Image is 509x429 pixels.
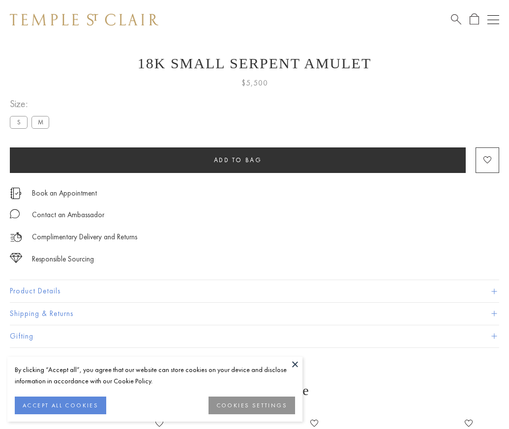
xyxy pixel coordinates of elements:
[10,325,499,347] button: Gifting
[10,303,499,325] button: Shipping & Returns
[470,13,479,26] a: Open Shopping Bag
[487,14,499,26] button: Open navigation
[32,231,137,243] p: Complimentary Delivery and Returns
[241,77,268,89] span: $5,500
[32,253,94,265] div: Responsible Sourcing
[10,55,499,72] h1: 18K Small Serpent Amulet
[15,397,106,414] button: ACCEPT ALL COOKIES
[10,280,499,302] button: Product Details
[32,209,104,221] div: Contact an Ambassador
[10,96,53,112] span: Size:
[32,188,97,199] a: Book an Appointment
[209,397,295,414] button: COOKIES SETTINGS
[10,253,22,263] img: icon_sourcing.svg
[31,116,49,128] label: M
[10,147,466,173] button: Add to bag
[10,188,22,199] img: icon_appointment.svg
[15,364,295,387] div: By clicking “Accept all”, you agree that our website can store cookies on your device and disclos...
[10,209,20,219] img: MessageIcon-01_2.svg
[10,231,22,243] img: icon_delivery.svg
[10,116,28,128] label: S
[214,156,262,164] span: Add to bag
[451,13,461,26] a: Search
[10,14,158,26] img: Temple St. Clair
